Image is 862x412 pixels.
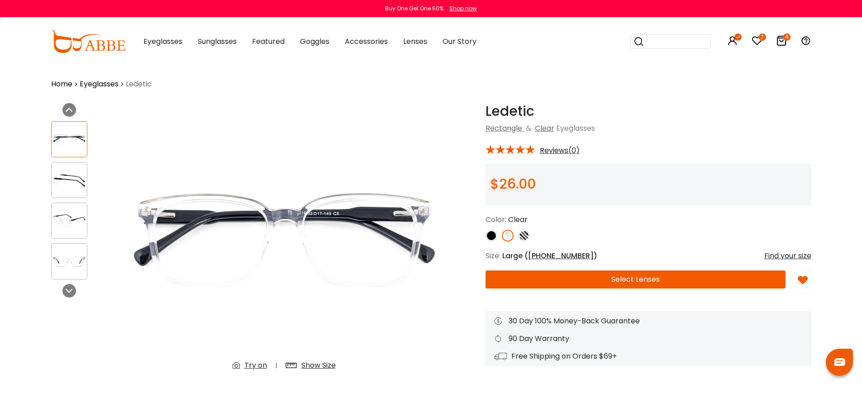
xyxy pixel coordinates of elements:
img: chat [834,358,845,366]
span: Eyeglasses [143,36,182,47]
span: Featured [252,36,285,47]
span: Our Story [443,36,476,47]
span: Eyeglasses [556,123,595,133]
a: 7 [752,37,762,47]
a: Shop now [445,5,477,12]
span: Ledetic [126,79,152,90]
i: 7 [759,33,766,41]
span: Large ( ) [502,251,597,261]
span: $26.00 [490,174,536,194]
img: Ledetic Fclear Acetate Eyeglasses , SpringHinges , UniversalBridgeFit Frames from ABBE Glasses [119,103,449,378]
span: Reviews(0) [540,147,580,155]
span: Size: [486,251,500,261]
img: Ledetic Fclear Acetate Eyeglasses , SpringHinges , UniversalBridgeFit Frames from ABBE Glasses [52,212,87,230]
div: 90 Day Warranty [495,333,802,344]
img: Ledetic Fclear Acetate Eyeglasses , SpringHinges , UniversalBridgeFit Frames from ABBE Glasses [52,253,87,270]
div: 30 Day 100% Money-Back Guarantee [495,316,802,327]
div: Show Size [301,360,336,371]
div: Free Shipping on Orders $69+ [495,351,802,362]
div: Find your size [764,251,811,261]
img: abbeglasses.com [51,30,125,53]
div: Buy One Get One 50% [385,5,443,13]
div: Shop now [449,5,477,13]
span: Color: [486,214,506,225]
a: 4 [776,37,787,47]
span: [PHONE_NUMBER] [528,251,594,261]
span: Goggles [300,36,329,47]
i: 4 [783,33,791,41]
a: Eyeglasses [80,79,119,90]
a: Home [51,79,72,90]
span: Lenses [403,36,427,47]
span: Sunglasses [198,36,237,47]
span: & [524,123,533,133]
button: Select Lenses [486,270,786,289]
a: Rectangle [486,123,522,133]
span: Accessories [345,36,388,47]
div: Try on [244,360,267,371]
span: Clear [508,214,528,225]
img: Ledetic Fclear Acetate Eyeglasses , SpringHinges , UniversalBridgeFit Frames from ABBE Glasses [52,171,87,189]
img: Ledetic Fclear Acetate Eyeglasses , SpringHinges , UniversalBridgeFit Frames from ABBE Glasses [52,131,87,148]
h1: Ledetic [486,103,811,119]
img: belike_btn.png [798,275,808,285]
a: Clear [535,123,554,133]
